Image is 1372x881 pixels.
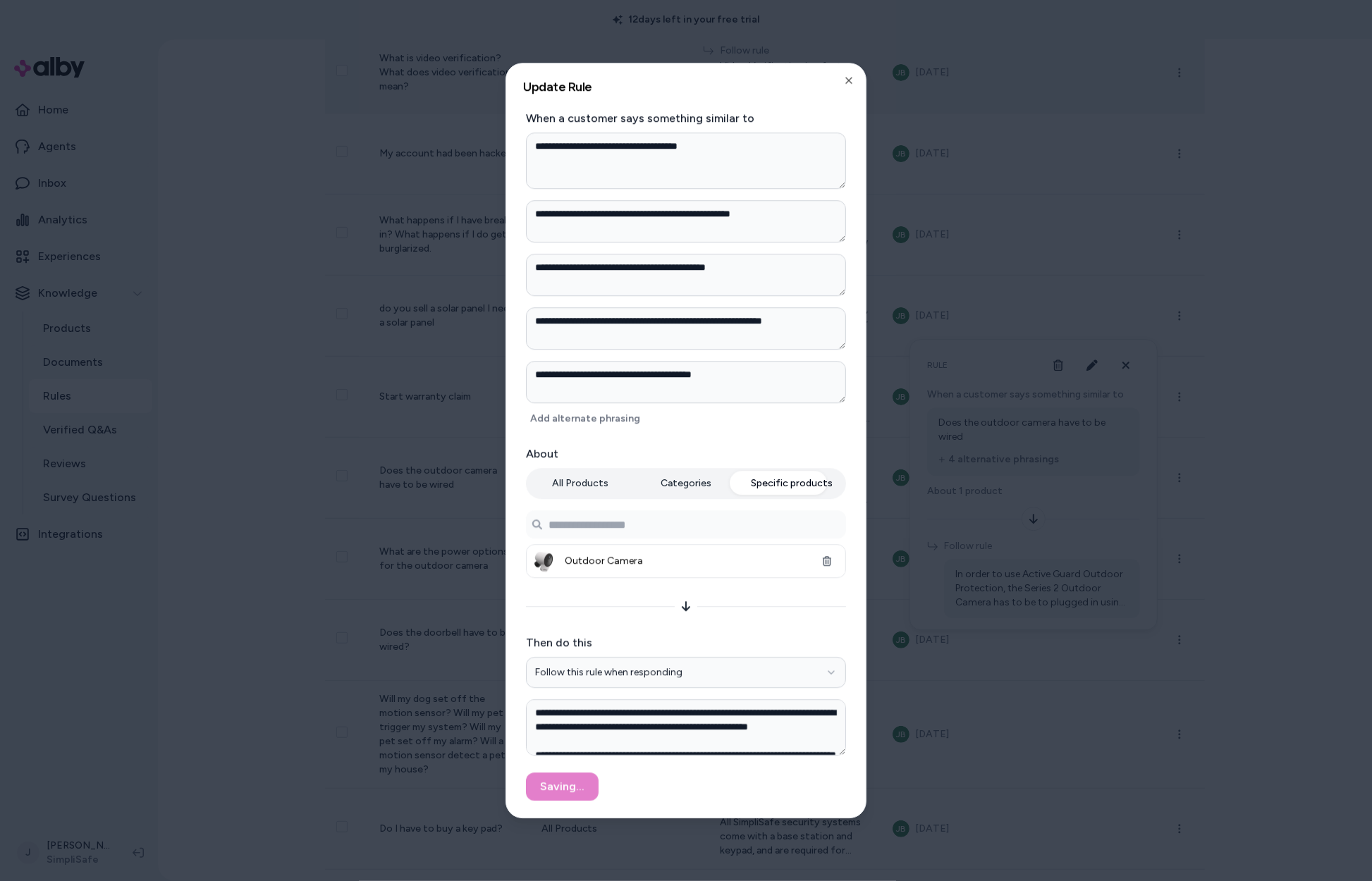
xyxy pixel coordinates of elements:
button: Categories [635,471,737,496]
label: When a customer says something similar to [526,110,846,127]
img: Outdoor Camera [529,548,558,576]
label: Then do this [526,634,846,651]
button: Add alternate phrasing [526,409,644,429]
button: Specific products [740,471,843,496]
label: About [526,445,846,462]
span: Outdoor Camera [565,554,790,568]
button: All Products [529,471,632,496]
h2: Update Rule [523,80,849,93]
